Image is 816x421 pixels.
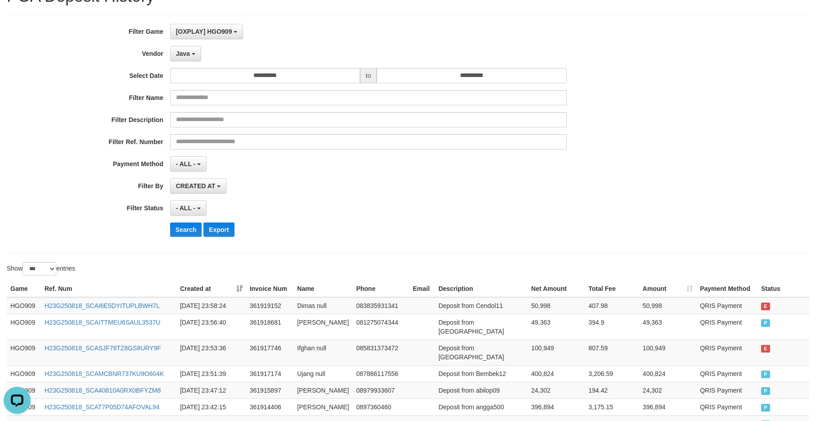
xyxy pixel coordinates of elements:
[761,319,770,327] span: PAID
[527,281,585,297] th: Net Amount
[696,314,757,340] td: QRIS Payment
[45,403,160,411] a: H23G250818_SCAT7P05D74AFOVAL94
[527,314,585,340] td: 49,363
[585,281,639,297] th: Total Fee
[203,222,234,237] button: Export
[527,340,585,365] td: 100,949
[246,281,294,297] th: Invoice Num
[7,297,41,314] td: HGO909
[585,365,639,382] td: 3,206.59
[761,345,770,353] span: EXPIRED
[352,398,409,415] td: 0897360460
[696,398,757,415] td: QRIS Payment
[293,382,352,398] td: [PERSON_NAME]
[761,371,770,378] span: PAID
[696,297,757,314] td: QRIS Payment
[293,314,352,340] td: [PERSON_NAME]
[639,314,696,340] td: 49,363
[246,365,294,382] td: 361917174
[435,314,527,340] td: Deposit from [GEOGRAPHIC_DATA]
[176,50,190,57] span: Java
[176,297,246,314] td: [DATE] 23:58:24
[527,398,585,415] td: 396,894
[352,382,409,398] td: 08979933607
[45,302,160,309] a: H23G250818_SCAI6E5DYITUPLBWH7L
[176,28,232,35] span: [OXPLAY] HGO909
[176,182,216,190] span: CREATED AT
[176,365,246,382] td: [DATE] 23:51:39
[527,365,585,382] td: 400,824
[435,398,527,415] td: Deposit from angga500
[639,398,696,415] td: 396,894
[176,160,196,167] span: - ALL -
[7,365,41,382] td: HGO909
[170,200,207,216] button: - ALL -
[176,314,246,340] td: [DATE] 23:56:40
[7,281,41,297] th: Game
[639,340,696,365] td: 100,949
[409,281,435,297] th: Email
[639,281,696,297] th: Amount: activate to sort column ascending
[352,314,409,340] td: 081275074344
[527,382,585,398] td: 24,302
[7,262,75,276] label: Show entries
[293,398,352,415] td: [PERSON_NAME]
[246,398,294,415] td: 361914406
[7,340,41,365] td: HGO909
[435,382,527,398] td: Deposit from abilop09
[176,204,196,212] span: - ALL -
[170,24,243,39] button: [OXPLAY] HGO909
[639,365,696,382] td: 400,824
[176,340,246,365] td: [DATE] 23:53:36
[246,314,294,340] td: 361918681
[585,297,639,314] td: 407.98
[293,340,352,365] td: Ifghan null
[435,365,527,382] td: Deposit from Bembek12
[170,222,202,237] button: Search
[170,178,227,194] button: CREATED AT
[352,297,409,314] td: 083835931341
[45,387,161,394] a: H23G250818_SCA40810A0RX0BFYZM8
[293,297,352,314] td: Dimas null
[696,365,757,382] td: QRIS Payment
[246,340,294,365] td: 361917746
[585,398,639,415] td: 3,175.15
[45,319,161,326] a: H23G250818_SCAITTMEU6SAUL3537U
[761,404,770,412] span: PAID
[352,281,409,297] th: Phone
[4,4,31,31] button: Open LiveChat chat widget
[696,340,757,365] td: QRIS Payment
[23,262,56,276] select: Showentries
[352,365,409,382] td: 087866117556
[246,382,294,398] td: 361915897
[170,156,207,172] button: - ALL -
[435,297,527,314] td: Deposit from Cendol11
[293,281,352,297] th: Name
[527,297,585,314] td: 50,998
[352,340,409,365] td: 085831373472
[435,281,527,297] th: Description
[7,382,41,398] td: HGO909
[7,314,41,340] td: HGO909
[585,314,639,340] td: 394.9
[41,281,176,297] th: Ref. Num
[585,340,639,365] td: 807.59
[176,382,246,398] td: [DATE] 23:47:12
[176,281,246,297] th: Created at: activate to sort column ascending
[761,387,770,395] span: PAID
[639,382,696,398] td: 24,302
[293,365,352,382] td: Ujang null
[757,281,809,297] th: Status
[45,344,161,352] a: H23G250818_SCASJF78TZ8GS8URY9F
[696,281,757,297] th: Payment Method
[696,382,757,398] td: QRIS Payment
[761,303,770,310] span: EXPIRED
[639,297,696,314] td: 50,998
[246,297,294,314] td: 361919152
[45,370,164,377] a: H23G250818_SCAMCBNR737KU9O604K
[170,46,201,61] button: Java
[176,398,246,415] td: [DATE] 23:42:15
[360,68,377,83] span: to
[435,340,527,365] td: Deposit from [GEOGRAPHIC_DATA]
[585,382,639,398] td: 194.42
